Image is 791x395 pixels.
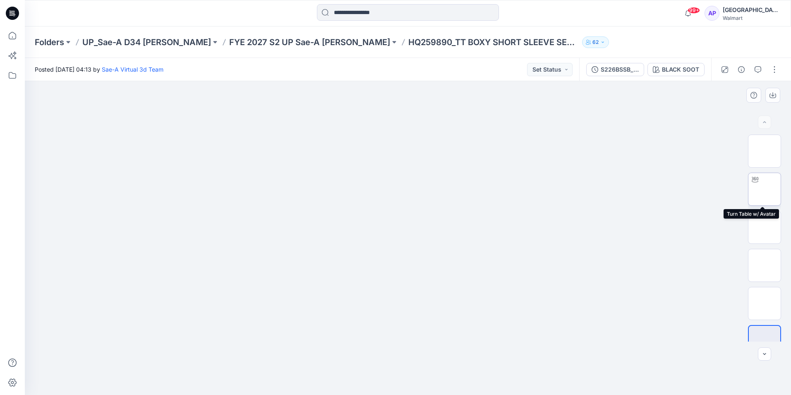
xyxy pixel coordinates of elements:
a: Folders [35,36,64,48]
button: BLACK SOOT [647,63,705,76]
div: [GEOGRAPHIC_DATA] [723,5,781,15]
button: S226BSSB_FULL COLORWAYS [586,63,644,76]
button: Details [735,63,748,76]
span: 99+ [688,7,700,14]
div: BLACK SOOT [662,65,699,74]
p: 62 [592,38,599,47]
button: 62 [582,36,609,48]
div: AP [705,6,719,21]
a: FYE 2027 S2 UP Sae-A [PERSON_NAME] [229,36,390,48]
a: Sae-A Virtual 3d Team [102,66,163,73]
div: Walmart [723,15,781,21]
div: S226BSSB_FULL COLORWAYS [601,65,639,74]
a: UP_Sae-A D34 [PERSON_NAME] [82,36,211,48]
p: HQ259890_TT BOXY SHORT SLEEVE SET (BOTTOM) [408,36,579,48]
span: Posted [DATE] 04:13 by [35,65,163,74]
